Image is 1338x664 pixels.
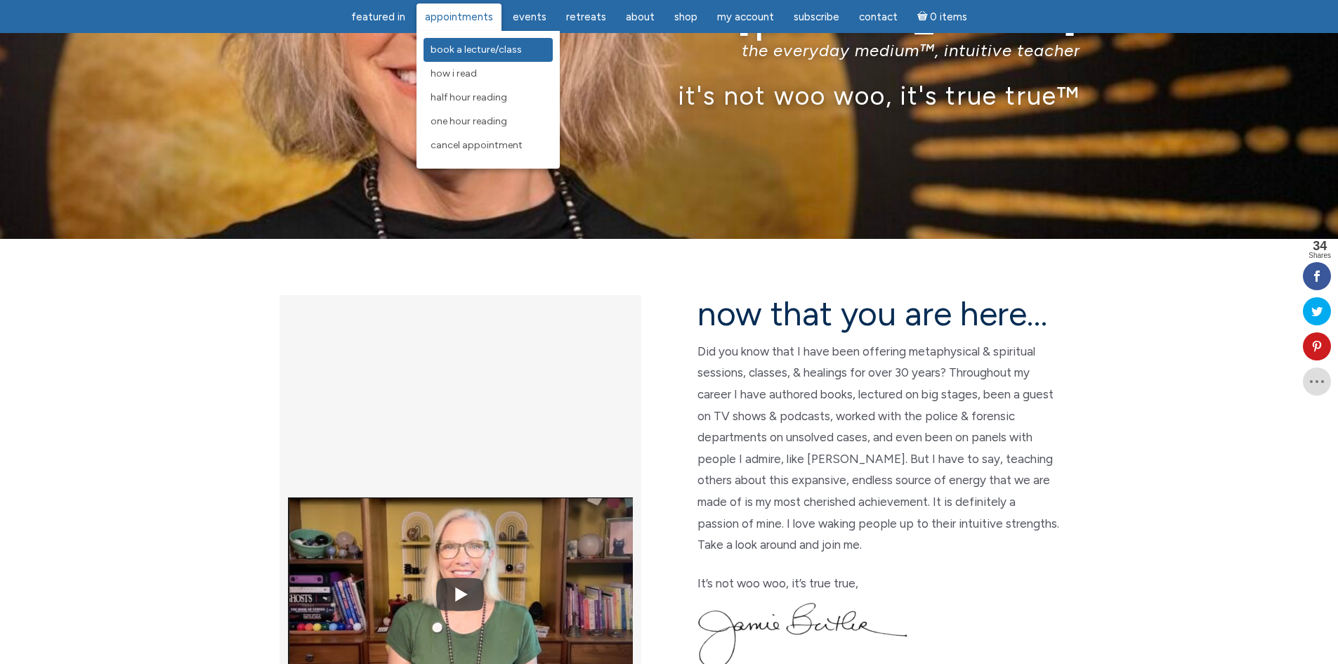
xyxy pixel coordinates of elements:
p: the everyday medium™, intuitive teacher [258,40,1080,60]
a: How I Read [424,62,553,86]
span: Shop [674,11,697,23]
a: My Account [709,4,782,31]
p: it's not woo woo, it's true true™ [258,80,1080,110]
a: Subscribe [785,4,848,31]
span: Half Hour Reading [431,91,507,103]
span: How I Read [431,67,477,79]
span: Subscribe [794,11,839,23]
h2: now that you are here… [697,295,1059,332]
span: featured in [351,11,405,23]
a: Retreats [558,4,615,31]
a: Contact [851,4,906,31]
span: Cancel Appointment [431,139,523,151]
a: About [617,4,663,31]
a: Book a Lecture/Class [424,38,553,62]
span: My Account [717,11,774,23]
span: Contact [859,11,898,23]
span: About [626,11,655,23]
p: It’s not woo woo, it’s true true, [697,573,1059,594]
span: Shares [1309,252,1331,259]
span: Book a Lecture/Class [431,44,522,56]
a: Cart0 items [909,2,976,31]
i: Cart [917,11,931,23]
span: Retreats [566,11,606,23]
a: Events [504,4,555,31]
a: One Hour Reading [424,110,553,134]
p: Did you know that I have been offering metaphysical & spiritual sessions, classes, & healings for... [697,341,1059,556]
a: Appointments [417,4,501,31]
span: 34 [1309,240,1331,252]
a: Half Hour Reading [424,86,553,110]
a: Shop [666,4,706,31]
span: 0 items [930,12,967,22]
span: One Hour Reading [431,115,507,127]
span: Appointments [425,11,493,23]
span: Events [513,11,546,23]
a: featured in [343,4,414,31]
a: Cancel Appointment [424,134,553,157]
